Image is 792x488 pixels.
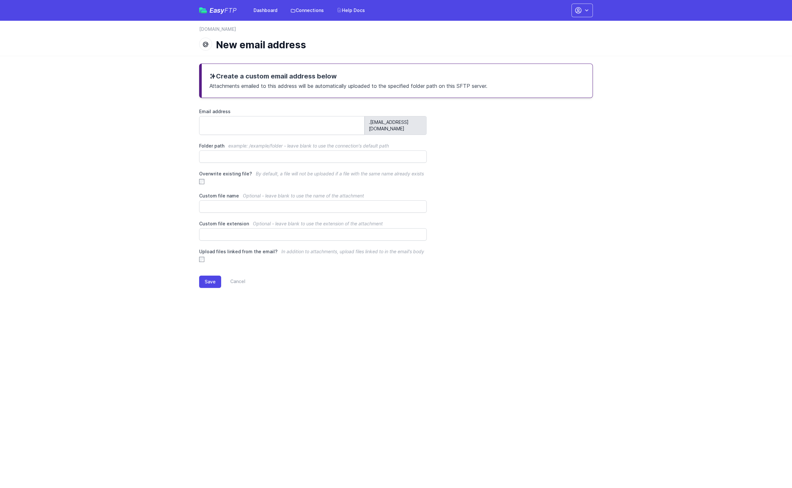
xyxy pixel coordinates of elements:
span: Optional - leave blank to use the name of the attachment [243,193,364,198]
span: Optional - leave blank to use the extension of the attachment [253,221,383,226]
a: EasyFTP [199,7,237,14]
label: Upload files linked from the email? [199,248,427,255]
span: By default, a file will not be uploaded if a file with the same name already exists [256,171,424,176]
a: [DOMAIN_NAME] [199,26,236,32]
img: easyftp_logo.png [199,7,207,13]
label: Custom file extension [199,220,427,227]
h1: New email address [216,39,588,51]
span: .[EMAIL_ADDRESS][DOMAIN_NAME] [365,116,427,135]
span: Easy [209,7,237,14]
a: Help Docs [333,5,369,16]
button: Save [199,276,221,288]
span: example: /example/folder - leave blank to use the connection's default path [228,143,389,149]
h3: Create a custom email address below [209,72,585,81]
nav: Breadcrumb [199,26,593,36]
a: Connections [287,5,328,16]
p: Attachments emailed to this address will be automatically uploaded to the specified folder path o... [209,81,585,90]
a: Cancel [221,276,245,288]
label: Custom file name [199,193,427,199]
label: Overwrite existing file? [199,171,427,177]
span: In addition to attachments, upload files linked to in the email's body [281,249,424,254]
label: Email address [199,108,427,115]
a: Dashboard [250,5,281,16]
span: FTP [224,6,237,14]
label: Folder path [199,143,427,149]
